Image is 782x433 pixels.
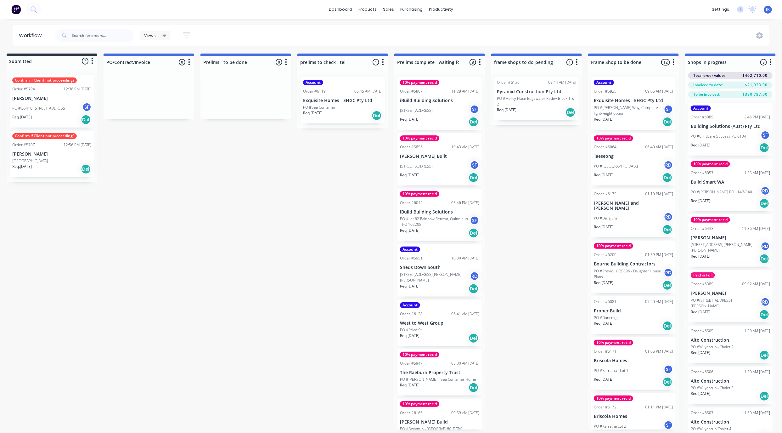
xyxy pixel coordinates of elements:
[10,131,94,177] div: Confirm if Client not proceeding?Order #579712:56 PM [DATE][PERSON_NAME][GEOGRAPHIC_DATA]Req.[DAT...
[594,299,616,305] div: Order #6081
[451,255,479,261] div: 10:00 AM [DATE]
[400,255,423,261] div: Order #5951
[400,370,479,375] p: The Raeburn Property Trust
[594,191,616,197] div: Order #6135
[761,130,770,140] div: SF
[301,77,385,123] div: AccountOrder #611906:45 AM [DATE]Exquisite Homes - EHGC Pty LtdPO #Sea ContainerReq.[DATE]Del
[548,80,576,85] div: 09:44 AM [DATE]
[691,391,710,396] p: Req. [DATE]
[664,160,673,170] div: RD
[380,5,397,14] div: sales
[470,216,479,225] div: SF
[742,170,770,176] div: 11:55 AM [DATE]
[397,5,426,14] div: purchasing
[72,29,134,42] input: Search for orders...
[691,309,710,315] p: Req. [DATE]
[594,215,617,221] p: PO #Ballajura
[691,179,770,185] p: Build Smart WA
[594,280,613,286] p: Req. [DATE]
[691,385,734,391] p: PO #Wilyabrup - Chalet 3
[469,228,479,238] div: Del
[497,96,576,107] p: PO #Mercy Place Edgewater Redev Block 1 & 2
[594,252,616,258] div: Order #6200
[494,77,579,120] div: Order #613609:44 AM [DATE]Pyramid Construction Pty LtdPO #Mercy Place Edgewater Redev Block 1 & 2...
[397,349,482,396] div: 10% payment rec'dOrder #594708:00 AM [DATE]The Raeburn Property TrustPO #[PERSON_NAME] - Sea Cont...
[664,268,673,277] div: RD
[691,254,710,259] p: Req. [DATE]
[303,88,326,94] div: Order #6119
[691,235,770,241] p: [PERSON_NAME]
[691,105,711,111] div: Account
[709,5,732,14] div: settings
[761,242,770,251] div: RD
[400,108,433,113] p: [STREET_ADDRESS]
[400,382,419,388] p: Req. [DATE]
[397,133,482,185] div: 10% payment rec'dOrder #585610:43 AM [DATE][PERSON_NAME] Built[STREET_ADDRESS]SFReq.[DATE]Del
[12,164,32,169] p: Req. [DATE]
[691,281,713,287] div: Order #6389
[400,272,470,283] p: [STREET_ADDRESS][PERSON_NAME][PERSON_NAME]
[594,135,633,141] div: 10% payment rec'd
[400,327,422,333] p: PO #Price St
[400,426,462,432] p: PO #Boyanup - [GEOGRAPHIC_DATA]
[469,284,479,294] div: Del
[81,115,91,125] div: Del
[759,254,769,264] div: Del
[451,410,479,416] div: 09:39 AM [DATE]
[451,311,479,317] div: 06:41 AM [DATE]
[594,414,673,419] p: Briscola Homes
[82,102,92,112] div: SF
[355,5,380,14] div: products
[400,200,423,206] div: Order #6012
[451,144,479,150] div: 10:43 AM [DATE]
[742,92,768,97] span: $380,787.00
[591,296,676,334] div: Order #608107:20 AM [DATE]Proper BuildPO #DuncraigReq.[DATE]Del
[400,311,423,317] div: Order #6128
[400,154,479,159] p: [PERSON_NAME] Built
[591,337,676,390] div: 10% payment rec'dOrder #617101:06 PM [DATE]Briscola HomesPO #Karratha - Lot 1SFReq.[DATE]Del
[745,82,768,88] span: $21,923.00
[594,88,616,94] div: Order #5825
[12,105,66,111] p: PO #Q5416-[STREET_ADDRESS]
[594,349,616,354] div: Order #6171
[426,5,456,14] div: productivity
[691,338,770,343] p: Alto Construction
[645,299,673,305] div: 07:20 AM [DATE]
[691,410,713,416] div: Order #6507
[400,216,470,227] p: PO #Lot 62 Rainbow Retreat, Quinninup - PO 102205
[691,242,761,253] p: [STREET_ADDRESS][PERSON_NAME][PERSON_NAME]
[759,350,769,360] div: Del
[12,142,35,148] div: Order #5797
[594,404,616,410] div: Order #6172
[691,350,710,356] p: Req. [DATE]
[12,96,92,101] p: [PERSON_NAME]
[594,201,673,211] p: [PERSON_NAME] and [PERSON_NAME]
[354,88,382,94] div: 06:45 AM [DATE]
[64,86,92,92] div: 12:38 PM [DATE]
[693,73,725,78] span: Total order value:
[645,252,673,258] div: 01:39 PM [DATE]
[12,77,77,83] div: Confirm if Client not proceeding?
[691,379,770,384] p: Alto Construction
[594,163,638,169] p: PO #[GEOGRAPHIC_DATA]
[594,368,628,373] p: PO #Karratha - Lot 1
[691,189,752,195] p: PO #[PERSON_NAME] PO 114B-340
[303,110,323,116] p: Req. [DATE]
[400,88,423,94] div: Order #5807
[691,217,730,223] div: 10% payment rec'd
[691,369,713,375] div: Order #6506
[400,283,419,289] p: Req. [DATE]
[397,300,482,346] div: AccountOrder #612806:41 AM [DATE]West to West GroupPO #Price StReq.[DATE]Del
[759,198,769,208] div: Del
[470,271,479,281] div: RD
[691,291,770,296] p: [PERSON_NAME]
[645,349,673,354] div: 01:06 PM [DATE]
[400,352,439,357] div: 10% payment rec'd
[303,80,323,85] div: Account
[400,377,476,382] p: PO #[PERSON_NAME] - Sea Container Home
[469,333,479,343] div: Del
[645,404,673,410] div: 01:11 PM [DATE]
[594,224,613,230] p: Req. [DATE]
[691,419,770,425] p: Alto Construction
[400,80,439,85] div: 10% payment rec'd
